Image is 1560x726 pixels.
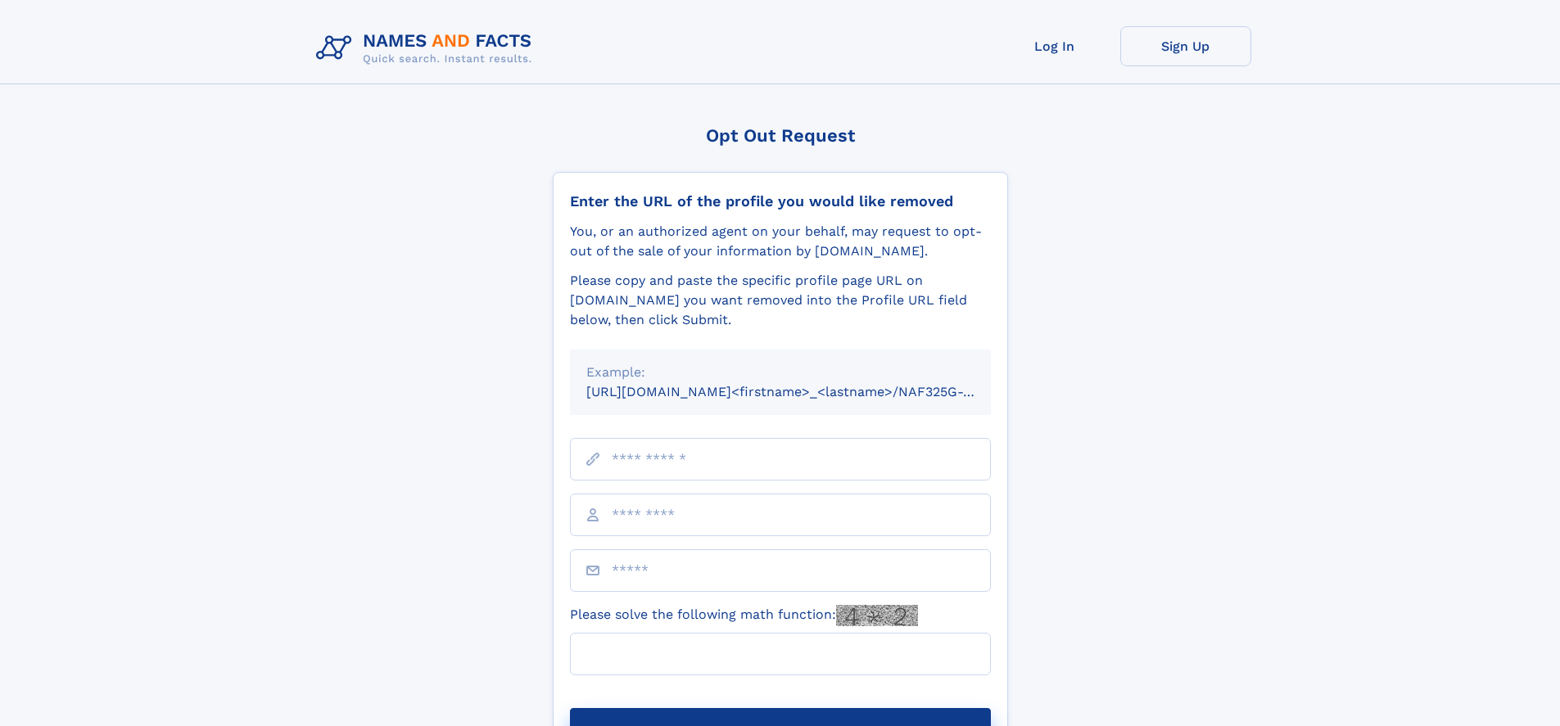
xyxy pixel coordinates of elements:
[570,271,991,330] div: Please copy and paste the specific profile page URL on [DOMAIN_NAME] you want removed into the Pr...
[586,384,1022,399] small: [URL][DOMAIN_NAME]<firstname>_<lastname>/NAF325G-xxxxxxxx
[1120,26,1251,66] a: Sign Up
[310,26,545,70] img: Logo Names and Facts
[570,192,991,210] div: Enter the URL of the profile you would like removed
[586,363,974,382] div: Example:
[570,605,918,626] label: Please solve the following math function:
[989,26,1120,66] a: Log In
[553,125,1008,146] div: Opt Out Request
[570,222,991,261] div: You, or an authorized agent on your behalf, may request to opt-out of the sale of your informatio...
